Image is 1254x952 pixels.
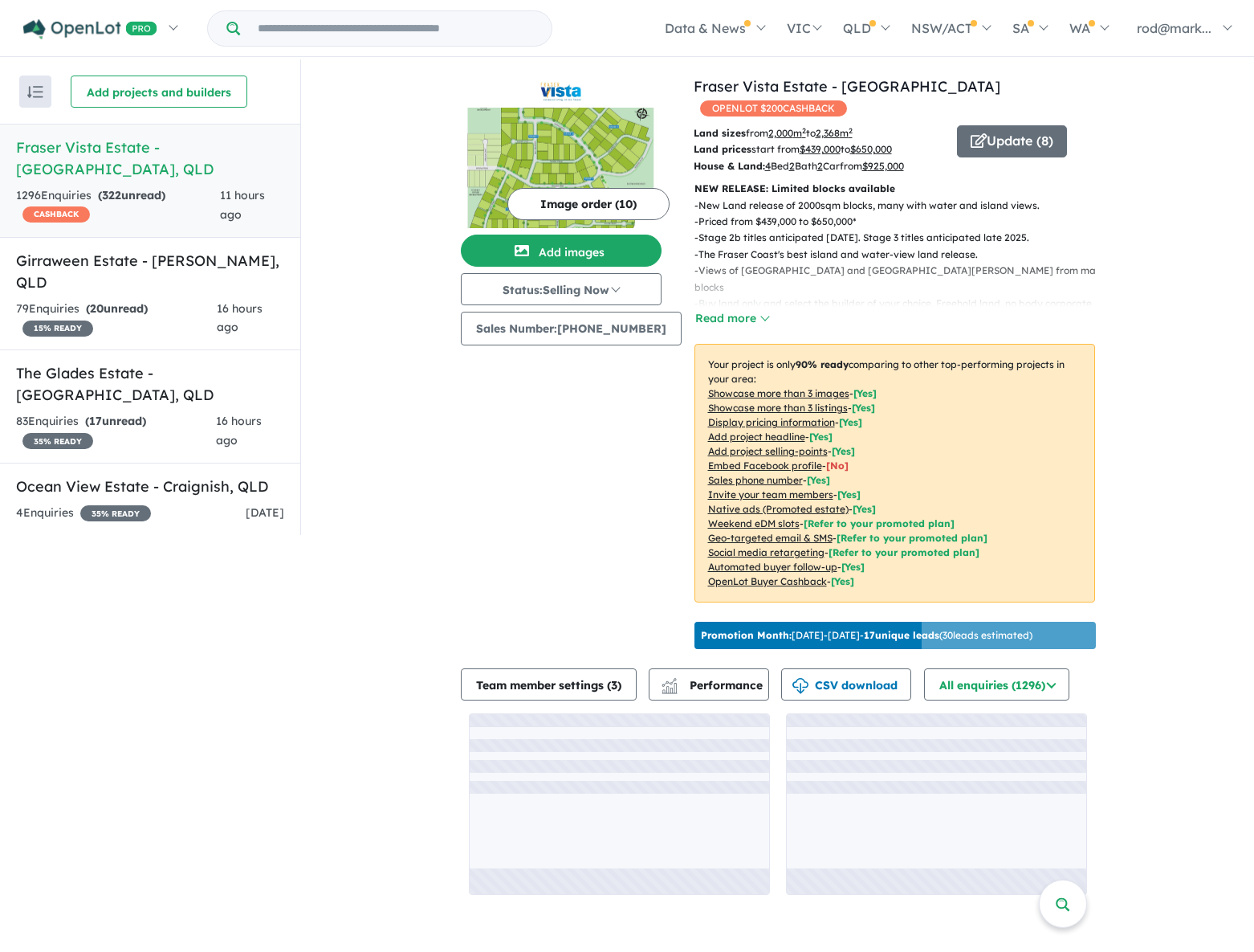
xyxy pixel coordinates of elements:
[864,629,939,641] b: 17 unique leads
[768,127,806,139] u: 2,000 m
[662,683,678,693] img: bar-chart.svg
[461,668,637,701] button: Team member settings (3)
[243,11,548,46] input: Try estate name, suburb, builder or developer
[708,517,800,529] u: Weekend eDM slots
[694,143,751,155] b: Land prices
[694,181,1095,197] p: NEW RELEASE: Limited blocks available
[765,160,771,172] u: 4
[694,296,1108,329] p: - Buy land only and select the builder of your choice. Freehold land, no body corporate fees.
[708,387,849,399] u: Showcase more than 3 images
[829,546,979,558] span: [Refer to your promoted plan]
[16,504,151,523] div: 4 Enquir ies
[708,431,805,443] u: Add project headline
[27,86,43,98] img: sort.svg
[841,143,892,155] span: to
[804,517,955,529] span: [Refer to your promoted plan]
[816,127,853,139] u: 2,368 m
[85,414,146,428] strong: ( unread)
[461,312,682,345] button: Sales Number:[PHONE_NUMBER]
[700,100,847,116] span: OPENLOT $ 200 CASHBACK
[853,503,876,515] span: [Yes]
[694,198,1108,214] p: - New Land release of 2000sqm blocks, many with water and island views.
[22,321,93,337] span: 15 % READY
[694,263,1108,296] p: - Views of [GEOGRAPHIC_DATA] and [GEOGRAPHIC_DATA][PERSON_NAME] from many blocks
[467,82,655,101] img: Fraser Vista Estate - Booral Logo
[852,402,875,414] span: [ Yes ]
[694,247,1108,263] p: - The Fraser Coast's best island and water-view land release.
[826,460,849,472] span: [ No ]
[90,301,104,316] span: 20
[694,230,1108,246] p: - Stage 2b titles anticipated [DATE]. Stage 3 titles anticipated late 2025.
[957,125,1067,157] button: Update (8)
[664,678,763,693] span: Performance
[694,125,945,141] p: from
[23,19,157,39] img: Openlot PRO Logo White
[809,431,833,443] span: [ Yes ]
[837,532,987,544] span: [Refer to your promoted plan]
[802,126,806,135] sup: 2
[708,532,833,544] u: Geo-targeted email & SMS
[694,127,746,139] b: Land sizes
[924,668,1069,701] button: All enquiries (1296)
[708,460,822,472] u: Embed Facebook profile
[708,561,837,573] u: Automated buyer follow-up
[89,414,102,428] span: 17
[841,561,865,573] span: [Yes]
[837,488,861,501] span: [ Yes ]
[708,445,828,457] u: Add project selling-points
[708,546,824,558] u: Social media retargeting
[217,301,263,335] span: 16 hours ago
[862,160,904,172] u: $ 925,000
[22,206,90,223] span: CASHBACK
[849,126,853,135] sup: 2
[98,188,165,202] strong: ( unread)
[708,503,849,515] u: Native ads (Promoted estate)
[16,137,284,180] h5: Fraser Vista Estate - [GEOGRAPHIC_DATA] , QLD
[708,575,827,587] u: OpenLot Buyer Cashback
[461,235,662,267] button: Add images
[853,387,877,399] span: [ Yes ]
[789,160,795,172] u: 2
[694,158,945,174] p: Bed Bath Car from
[461,108,662,228] img: Fraser Vista Estate - Booral
[694,77,1000,96] a: Fraser Vista Estate - [GEOGRAPHIC_DATA]
[22,433,93,449] span: 35 % READY
[16,186,220,225] div: 1296 Enquir ies
[708,488,833,501] u: Invite your team members
[792,678,808,694] img: download icon
[694,344,1095,603] p: Your project is only comparing to other top-performing projects in your area: - - - - - - - - - -...
[708,402,848,414] u: Showcase more than 3 listings
[16,362,284,406] h5: The Glades Estate - [GEOGRAPHIC_DATA] , QLD
[216,414,262,447] span: 16 hours ago
[16,250,284,293] h5: Girraween Estate - [PERSON_NAME] , QLD
[1137,20,1211,36] span: rod@mark...
[16,300,217,338] div: 79 Enquir ies
[701,628,1032,643] p: [DATE] - [DATE] - ( 30 leads estimated)
[817,160,823,172] u: 2
[86,301,148,316] strong: ( unread)
[807,474,830,486] span: [ Yes ]
[806,127,853,139] span: to
[831,575,854,587] span: [Yes]
[781,668,911,701] button: CSV download
[507,188,670,220] button: Image order (10)
[701,629,792,641] b: Promotion Month:
[80,505,151,521] span: 35 % READY
[694,141,945,157] p: start from
[832,445,855,457] span: [ Yes ]
[220,188,265,222] span: 11 hours ago
[16,476,284,497] h5: Ocean View Estate - Craignish , QLD
[461,273,662,305] button: Status:Selling Now
[800,143,841,155] u: $ 439,000
[662,678,676,687] img: line-chart.svg
[850,143,892,155] u: $ 650,000
[461,76,662,228] a: Fraser Vista Estate - Booral LogoFraser Vista Estate - Booral
[16,412,216,451] div: 83 Enquir ies
[246,505,284,520] span: [DATE]
[611,678,617,693] span: 3
[694,214,1108,230] p: - Priced from $439,000 to $650,000*
[708,474,803,486] u: Sales phone number
[796,358,849,370] b: 90 % ready
[102,188,121,202] span: 322
[839,416,862,428] span: [ Yes ]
